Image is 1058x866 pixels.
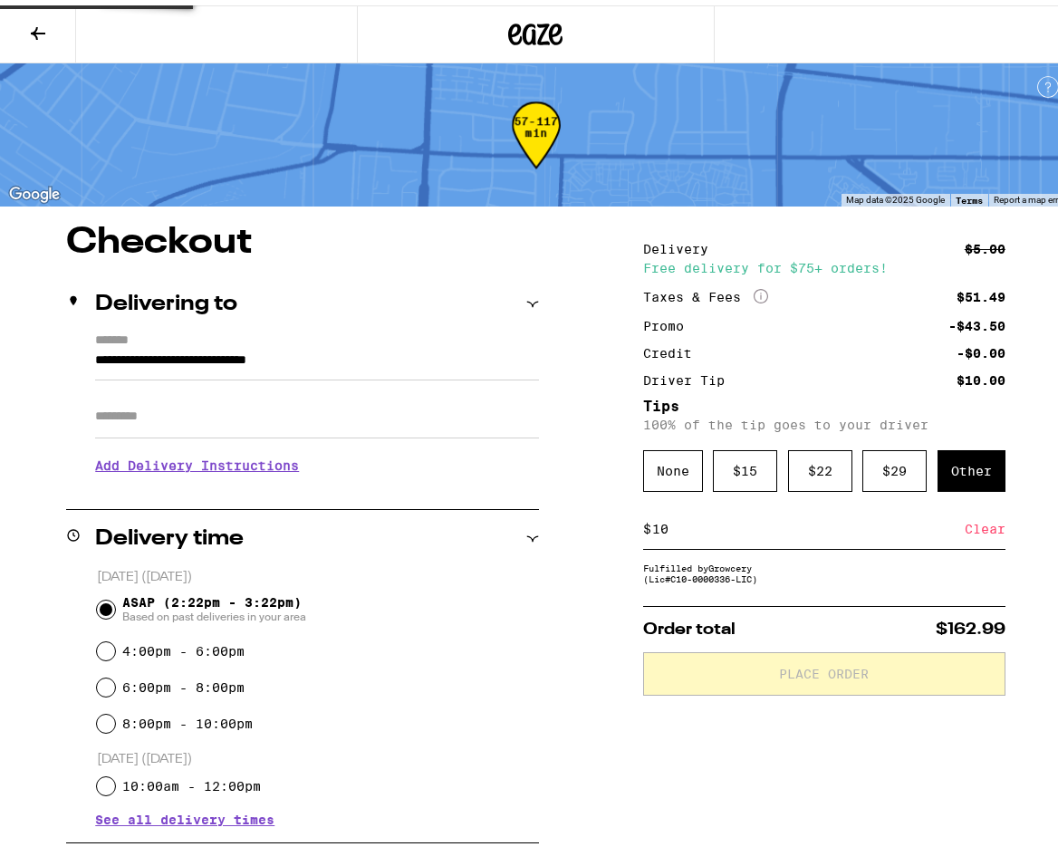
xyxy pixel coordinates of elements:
[643,504,651,544] div: $
[965,504,1005,544] div: Clear
[122,774,261,788] label: 10:00am - 12:00pm
[788,445,852,486] div: $ 22
[97,746,540,763] p: [DATE] ([DATE])
[95,288,237,310] h2: Delivering to
[5,178,64,201] a: Open this area in Google Maps (opens a new window)
[95,808,274,821] button: See all delivery times
[936,616,1005,632] span: $162.99
[643,314,697,327] div: Promo
[5,178,64,201] img: Google
[957,285,1005,298] div: $51.49
[66,219,539,255] h1: Checkout
[95,523,244,544] h2: Delivery time
[948,314,1005,327] div: -$43.50
[956,189,983,200] a: Terms
[957,342,1005,354] div: -$0.00
[779,662,869,675] span: Place Order
[11,13,130,27] span: Hi. Need any help?
[643,647,1005,690] button: Place Order
[97,563,540,581] p: [DATE] ([DATE])
[846,189,945,199] span: Map data ©2025 Google
[862,445,927,486] div: $ 29
[95,481,539,496] p: We'll contact you at [PHONE_NUMBER] when we arrive
[938,445,1005,486] div: Other
[122,639,245,653] label: 4:00pm - 6:00pm
[643,369,737,381] div: Driver Tip
[643,616,736,632] span: Order total
[122,604,306,619] span: Based on past deliveries in your area
[643,412,1005,427] p: 100% of the tip goes to your driver
[643,237,721,250] div: Delivery
[713,445,777,486] div: $ 15
[643,342,705,354] div: Credit
[965,237,1005,250] div: $5.00
[95,439,539,481] h3: Add Delivery Instructions
[643,394,1005,409] h5: Tips
[122,675,245,689] label: 6:00pm - 8:00pm
[122,711,253,726] label: 8:00pm - 10:00pm
[122,590,306,619] span: ASAP (2:22pm - 3:22pm)
[643,445,703,486] div: None
[643,256,1005,269] div: Free delivery for $75+ orders!
[651,515,965,532] input: 0
[512,110,561,178] div: 57-117 min
[643,557,1005,579] div: Fulfilled by Growcery (Lic# C10-0000336-LIC )
[643,284,768,300] div: Taxes & Fees
[957,369,1005,381] div: $10.00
